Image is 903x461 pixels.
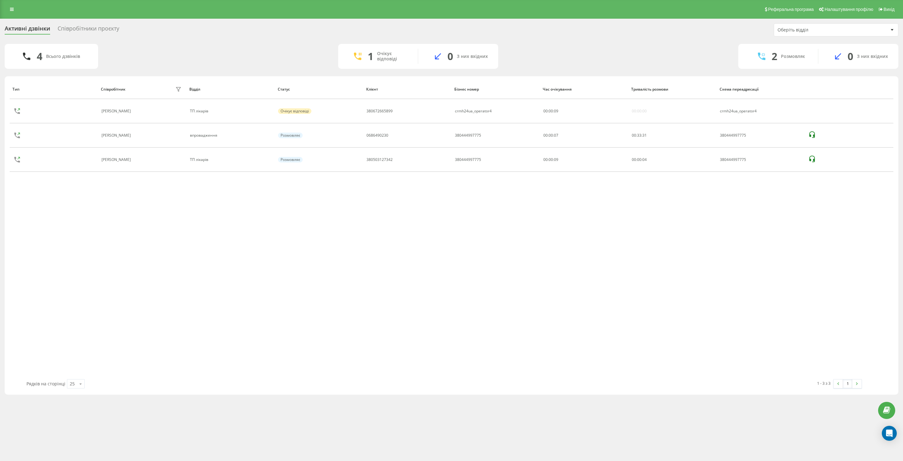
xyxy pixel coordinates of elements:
span: 00 [632,133,636,138]
div: : : [632,158,647,162]
span: Реферальна програма [768,7,814,12]
div: Open Intercom Messenger [882,426,897,441]
div: 380444997775 [720,158,801,162]
span: Налаштування профілю [825,7,873,12]
div: впровадження [190,133,272,138]
div: 25 [70,381,75,387]
span: 00 [632,157,636,162]
span: 31 [642,133,647,138]
div: 380503127342 [366,158,393,162]
div: 0686490230 [366,133,388,138]
div: Очікує відповіді [278,108,311,114]
div: З них вхідних [457,54,488,59]
div: ТП лікарів [190,109,272,113]
span: 33 [637,133,641,138]
div: Очікує відповіді [377,51,409,62]
div: 00:00:07 [543,133,625,138]
div: Оберіть відділ [778,27,852,33]
div: crmh24ua_operator4 [720,109,801,113]
div: 2 [772,50,777,62]
div: 0 [447,50,453,62]
div: 1 [368,50,373,62]
div: Співробітники проєкту [58,25,119,35]
div: : : [543,109,558,113]
div: [PERSON_NAME] [102,109,132,113]
div: 4 [37,50,42,62]
div: 380444997775 [720,133,801,138]
div: 380672665899 [366,109,393,113]
span: 04 [642,157,647,162]
a: 1 [843,379,852,388]
div: Співробітник [101,87,125,92]
div: 380444997775 [455,158,481,162]
span: 00 [549,108,553,114]
span: 09 [554,108,558,114]
span: 00 [637,157,641,162]
div: : : [632,133,647,138]
span: 00 [543,108,548,114]
div: Відділ [189,87,272,92]
span: Вихід [884,7,895,12]
div: 00:00:00 [632,109,647,113]
span: Рядків на сторінці [26,381,65,387]
div: 1 - 3 з 3 [817,380,830,386]
div: Бізнес номер [454,87,537,92]
div: crmh24ua_operator4 [455,109,492,113]
div: Активні дзвінки [5,25,50,35]
div: Розмовляє [278,157,303,162]
div: Статус [278,87,360,92]
div: 00:00:09 [543,158,625,162]
div: Тривалість розмови [631,87,714,92]
div: 380444997775 [455,133,481,138]
div: ТП лікарів [190,158,272,162]
div: Тип [12,87,95,92]
div: Клієнт [366,87,449,92]
div: Розмовляє [781,54,805,59]
div: Всього дзвінків [46,54,80,59]
div: Схема переадресації [720,87,802,92]
div: [PERSON_NAME] [102,133,132,138]
div: Час очікування [543,87,625,92]
div: З них вхідних [857,54,888,59]
div: Розмовляє [278,133,303,138]
div: 0 [848,50,853,62]
div: [PERSON_NAME] [102,158,132,162]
